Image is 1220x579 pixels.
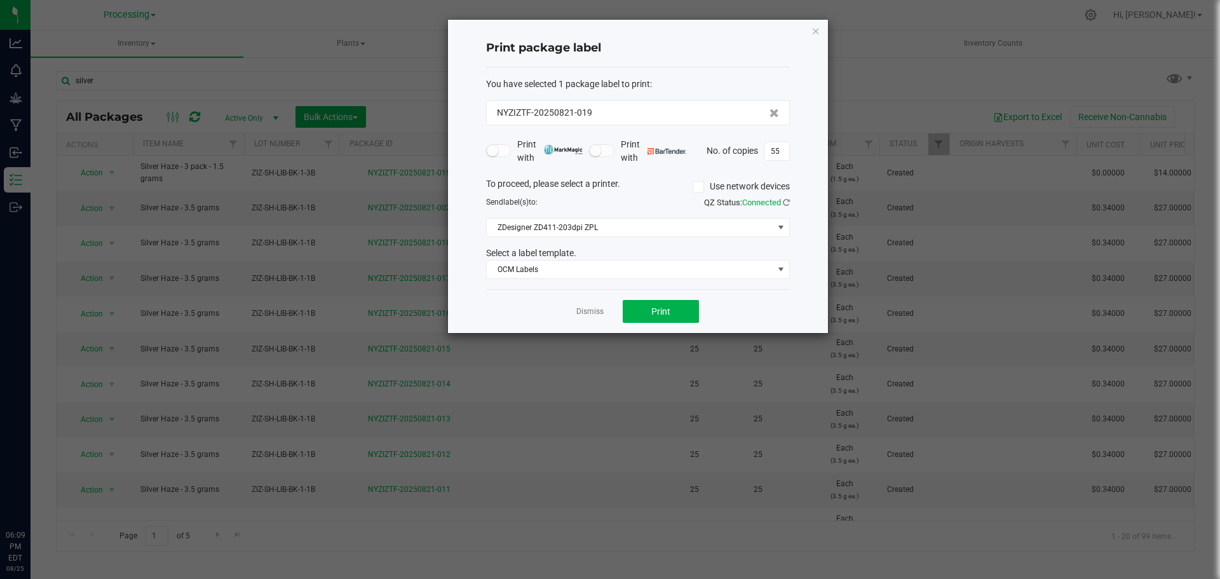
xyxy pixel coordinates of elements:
div: : [486,78,790,91]
span: Print [651,306,670,317]
iframe: Resource center [13,477,51,515]
label: Use network devices [693,180,790,193]
span: Print with [621,138,686,165]
span: Connected [742,198,781,207]
span: Print with [517,138,583,165]
img: mark_magic_cybra.png [544,145,583,154]
span: label(s) [503,198,529,207]
span: QZ Status: [704,198,790,207]
div: Select a label template. [477,247,799,260]
img: bartender.png [647,148,686,154]
span: You have selected 1 package label to print [486,79,650,89]
a: Dismiss [576,306,604,317]
span: No. of copies [707,145,758,155]
div: To proceed, please select a printer. [477,177,799,196]
span: OCM Labels [487,261,773,278]
span: Send to: [486,198,538,207]
button: Print [623,300,699,323]
h4: Print package label [486,40,790,57]
span: ZDesigner ZD411-203dpi ZPL [487,219,773,236]
span: NYZIZTF-20250821-019 [497,106,592,119]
